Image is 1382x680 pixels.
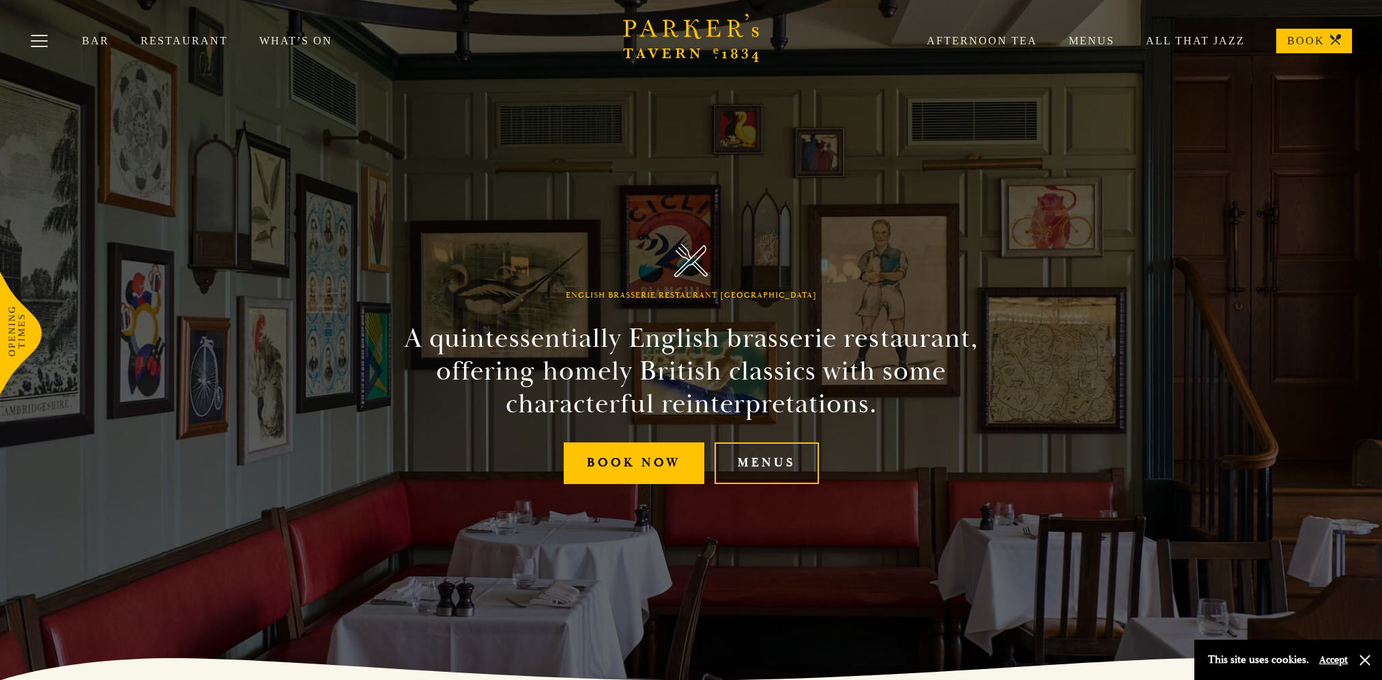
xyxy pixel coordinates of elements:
h2: A quintessentially English brasserie restaurant, offering homely British classics with some chara... [380,322,1003,421]
button: Accept [1319,653,1348,666]
img: Parker's Tavern Brasserie Cambridge [674,244,708,277]
button: Close and accept [1358,653,1372,667]
a: Book Now [564,442,704,484]
a: Menus [715,442,819,484]
h1: English Brasserie Restaurant [GEOGRAPHIC_DATA] [566,291,817,300]
p: This site uses cookies. [1208,650,1309,670]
